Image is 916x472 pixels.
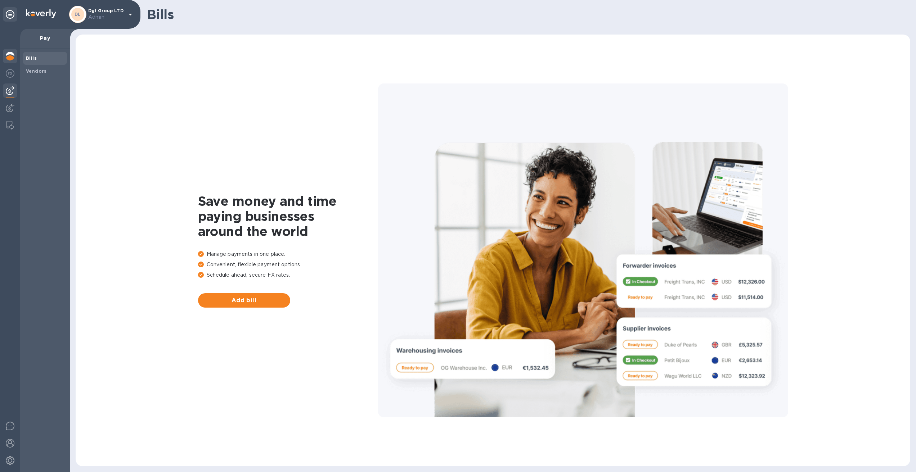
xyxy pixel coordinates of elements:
div: Unpin categories [3,7,17,22]
p: Dgl Group LTD [88,8,124,21]
p: Pay [26,35,64,42]
h1: Bills [147,7,904,22]
p: Manage payments in one place. [198,250,378,258]
h1: Save money and time paying businesses around the world [198,194,378,239]
p: Convenient, flexible payment options. [198,261,378,268]
p: Schedule ahead, secure FX rates. [198,271,378,279]
img: Foreign exchange [6,69,14,78]
b: Vendors [26,68,47,74]
p: Admin [88,13,124,21]
span: Add bill [204,296,284,305]
button: Add bill [198,293,290,308]
b: DL [75,12,81,17]
b: Bills [26,55,37,61]
img: Logo [26,9,56,18]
